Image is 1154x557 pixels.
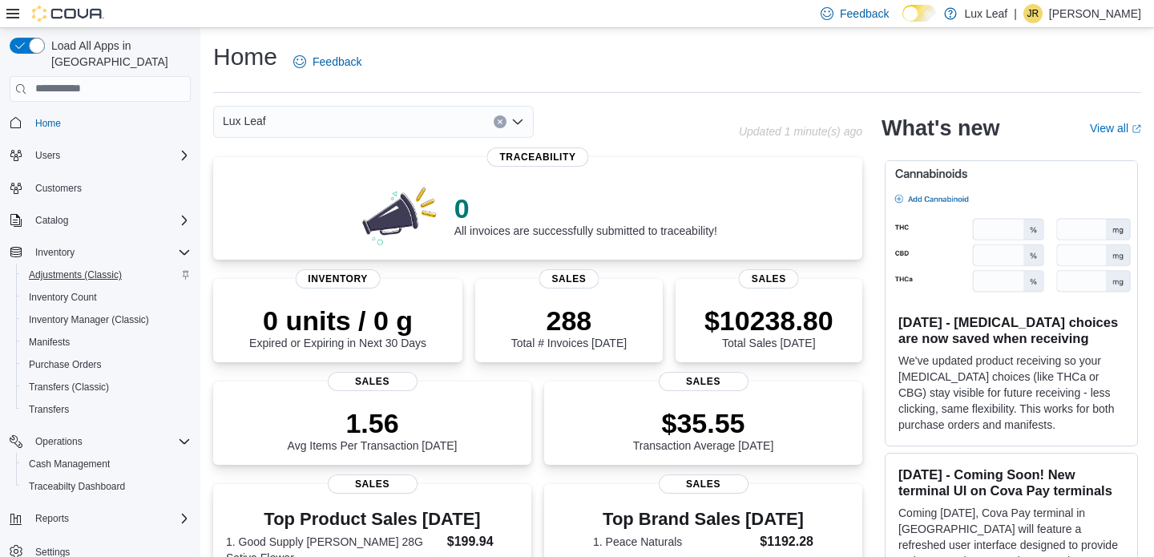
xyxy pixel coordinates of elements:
button: Inventory [3,241,197,264]
input: Dark Mode [902,5,936,22]
a: Purchase Orders [22,355,108,374]
span: Inventory [29,243,191,262]
span: Traceabilty Dashboard [22,477,191,496]
button: Inventory Manager (Classic) [16,309,197,331]
button: Manifests [16,331,197,353]
button: Customers [3,176,197,200]
button: Clear input [494,115,506,128]
button: Reports [3,507,197,530]
button: Cash Management [16,453,197,475]
span: Purchase Orders [29,358,102,371]
div: Transaction Average [DATE] [633,407,774,452]
dt: 1. Peace Naturals [593,534,753,550]
div: Expired or Expiring in Next 30 Days [249,305,426,349]
span: Users [29,146,191,165]
h1: Home [213,41,277,73]
p: 0 units / 0 g [249,305,426,337]
h3: Top Product Sales [DATE] [226,510,518,529]
span: Lux Leaf [223,111,266,131]
h3: [DATE] - [MEDICAL_DATA] choices are now saved when receiving [898,314,1124,346]
span: Catalog [35,214,68,227]
button: Inventory [29,243,81,262]
span: Transfers (Classic) [29,381,109,394]
a: View allExternal link [1090,122,1141,135]
button: Traceabilty Dashboard [16,475,197,498]
span: Inventory [35,246,75,259]
span: Operations [35,435,83,448]
span: Transfers (Classic) [22,377,191,397]
button: Operations [29,432,89,451]
span: Sales [539,269,599,289]
span: Manifests [29,336,70,349]
span: Catalog [29,211,191,230]
a: Cash Management [22,454,116,474]
svg: External link [1132,124,1141,134]
p: $10238.80 [704,305,833,337]
p: [PERSON_NAME] [1049,4,1141,23]
a: Transfers (Classic) [22,377,115,397]
span: Feedback [840,6,889,22]
a: Inventory Count [22,288,103,307]
button: Transfers (Classic) [16,376,197,398]
p: Updated 1 minute(s) ago [739,125,862,138]
p: $35.55 [633,407,774,439]
button: Users [29,146,67,165]
p: 0 [454,192,717,224]
span: Home [29,113,191,133]
button: Purchase Orders [16,353,197,376]
a: Adjustments (Classic) [22,265,128,285]
h3: Top Brand Sales [DATE] [593,510,813,529]
a: Inventory Manager (Classic) [22,310,155,329]
span: Sales [328,372,418,391]
p: | [1014,4,1017,23]
h2: What's new [882,115,999,141]
span: Inventory Manager (Classic) [22,310,191,329]
span: Sales [739,269,799,289]
dd: $1192.28 [760,532,813,551]
span: Customers [29,178,191,198]
a: Traceabilty Dashboard [22,477,131,496]
span: Adjustments (Classic) [22,265,191,285]
span: Inventory Count [29,291,97,304]
span: Sales [659,474,748,494]
span: Adjustments (Classic) [29,268,122,281]
span: JR [1027,4,1039,23]
div: Total Sales [DATE] [704,305,833,349]
span: Customers [35,182,82,195]
a: Customers [29,179,88,198]
div: Total # Invoices [DATE] [511,305,627,349]
a: Manifests [22,333,76,352]
span: Inventory Count [22,288,191,307]
button: Users [3,144,197,167]
span: Load All Apps in [GEOGRAPHIC_DATA] [45,38,191,70]
button: Catalog [3,209,197,232]
p: Lux Leaf [965,4,1008,23]
button: Transfers [16,398,197,421]
span: Cash Management [29,458,110,470]
button: Catalog [29,211,75,230]
button: Open list of options [511,115,524,128]
span: Reports [35,512,69,525]
span: Cash Management [22,454,191,474]
h3: [DATE] - Coming Soon! New terminal UI on Cova Pay terminals [898,466,1124,498]
span: Traceability [486,147,588,167]
img: 0 [358,183,442,247]
div: Jasmine Ribeiro [1023,4,1043,23]
p: We've updated product receiving so your [MEDICAL_DATA] choices (like THCa or CBG) stay visible fo... [898,353,1124,433]
span: Manifests [22,333,191,352]
p: 288 [511,305,627,337]
button: Adjustments (Classic) [16,264,197,286]
a: Transfers [22,400,75,419]
span: Inventory Manager (Classic) [29,313,149,326]
div: All invoices are successfully submitted to traceability! [454,192,717,237]
img: Cova [32,6,104,22]
span: Transfers [22,400,191,419]
div: Avg Items Per Transaction [DATE] [288,407,458,452]
p: 1.56 [288,407,458,439]
a: Feedback [287,46,368,78]
span: Inventory [295,269,381,289]
span: Users [35,149,60,162]
button: Reports [29,509,75,528]
dd: $199.94 [447,532,518,551]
